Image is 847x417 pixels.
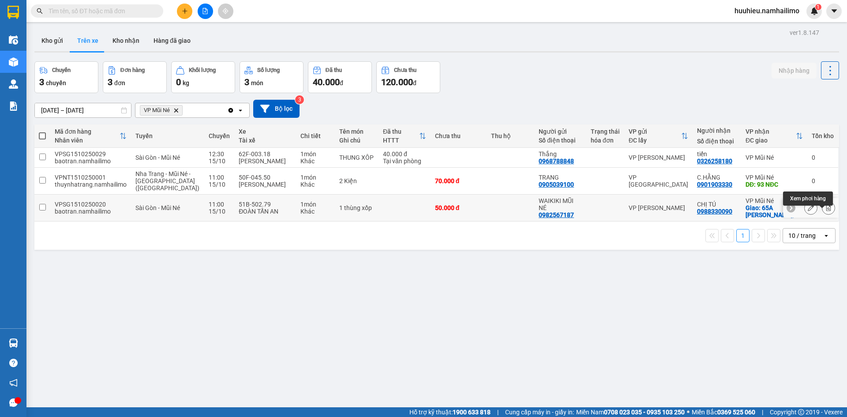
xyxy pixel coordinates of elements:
[746,174,803,181] div: VP Mũi Né
[435,132,482,139] div: Chưa thu
[772,63,817,79] button: Nhập hàng
[105,30,146,51] button: Kho nhận
[746,128,796,135] div: VP nhận
[9,101,18,111] img: solution-icon
[383,158,426,165] div: Tại văn phòng
[189,67,216,73] div: Khối lượng
[790,28,819,38] div: ver 1.8.147
[135,132,200,139] div: Tuyến
[591,128,620,135] div: Trạng thái
[9,398,18,407] span: message
[239,137,292,144] div: Tài xế
[218,4,233,19] button: aim
[70,30,105,51] button: Trên xe
[697,208,732,215] div: 0988330090
[736,229,750,242] button: 1
[491,132,530,139] div: Thu hộ
[746,181,803,188] div: DĐ: 93 NĐC
[339,177,374,184] div: 2 Kiện
[182,8,188,14] span: plus
[453,409,491,416] strong: 1900 633 818
[146,30,198,51] button: Hàng đã giao
[144,107,170,114] span: VP Mũi Né
[209,181,230,188] div: 15/10
[383,150,426,158] div: 40.000 đ
[202,8,208,14] span: file-add
[49,6,153,16] input: Tìm tên, số ĐT hoặc mã đơn
[209,158,230,165] div: 15/10
[300,174,330,181] div: 1 món
[244,77,249,87] span: 3
[435,177,482,184] div: 70.000 đ
[339,128,374,135] div: Tên món
[183,79,189,86] span: kg
[222,8,229,14] span: aim
[629,128,681,135] div: VP gửi
[798,409,804,415] span: copyright
[810,7,818,15] img: icon-new-feature
[383,137,419,144] div: HTTT
[313,77,340,87] span: 40.000
[539,181,574,188] div: 0905039100
[326,67,342,73] div: Đã thu
[788,231,816,240] div: 10 / trang
[140,105,183,116] span: VP Mũi Né, close by backspace
[55,181,127,188] div: thuynhatrang.namhailimo
[103,61,167,93] button: Đơn hàng3đơn
[746,137,796,144] div: ĐC giao
[812,132,834,139] div: Tồn kho
[198,4,213,19] button: file-add
[376,61,440,93] button: Chưa thu120.000đ
[239,208,292,215] div: ĐOÀN TẤN AN
[251,79,263,86] span: món
[253,100,300,118] button: Bộ lọc
[34,30,70,51] button: Kho gửi
[823,232,830,239] svg: open
[114,79,125,86] span: đơn
[539,211,574,218] div: 0982567187
[826,4,842,19] button: caret-down
[37,8,43,14] span: search
[539,150,582,158] div: Thắng
[697,174,737,181] div: C.HẰNG
[339,154,374,161] div: THUNG XÔP
[300,201,330,208] div: 1 món
[209,132,230,139] div: Chuyến
[624,124,693,148] th: Toggle SortBy
[717,409,755,416] strong: 0369 525 060
[539,197,582,211] div: WAIKIKI MŨI NÉ
[55,137,120,144] div: Nhân viên
[692,407,755,417] span: Miền Bắc
[237,107,244,114] svg: open
[746,197,803,204] div: VP Mũi Né
[239,174,292,181] div: 50F-045.50
[697,150,737,158] div: tiến
[697,138,737,145] div: Số điện thoại
[295,95,304,104] sup: 3
[812,154,834,161] div: 0
[177,4,192,19] button: plus
[746,204,803,218] div: Giao: 65A NGUYEN DINH CHIEU, MUINE
[812,177,834,184] div: 0
[539,174,582,181] div: TRANG
[697,201,737,208] div: CHỊ TÚ
[108,77,112,87] span: 3
[539,158,574,165] div: 0968788848
[300,181,330,188] div: Khác
[629,174,688,188] div: VP [GEOGRAPHIC_DATA]
[55,150,127,158] div: VPSG1510250029
[697,158,732,165] div: 0326258180
[7,6,19,19] img: logo-vxr
[46,79,66,86] span: chuyến
[300,158,330,165] div: Khác
[409,407,491,417] span: Hỗ trợ kỹ thuật:
[629,204,688,211] div: VP [PERSON_NAME]
[227,107,234,114] svg: Clear all
[39,77,44,87] span: 3
[697,127,737,134] div: Người nhận
[394,67,416,73] div: Chưa thu
[381,77,413,87] span: 120.000
[9,338,18,348] img: warehouse-icon
[591,137,620,144] div: hóa đơn
[35,103,131,117] input: Select a date range.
